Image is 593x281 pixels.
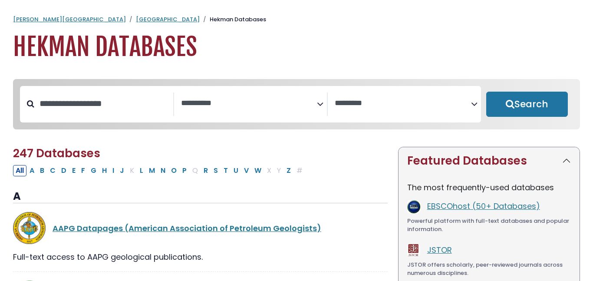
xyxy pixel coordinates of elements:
button: Filter Results Z [284,165,293,176]
input: Search database by title or keyword [34,96,173,111]
button: Filter Results C [47,165,58,176]
button: Filter Results A [27,165,37,176]
button: Filter Results L [137,165,146,176]
button: Filter Results M [146,165,158,176]
button: Filter Results D [59,165,69,176]
button: Filter Results E [69,165,78,176]
a: EBSCOhost (50+ Databases) [427,201,540,212]
button: Filter Results G [88,165,99,176]
textarea: Search [181,99,317,108]
a: [GEOGRAPHIC_DATA] [136,15,200,23]
nav: Search filters [13,79,580,129]
div: Full-text access to AAPG geological publications. [13,251,388,263]
h1: Hekman Databases [13,33,580,62]
a: [PERSON_NAME][GEOGRAPHIC_DATA] [13,15,126,23]
div: Alpha-list to filter by first letter of database name [13,165,306,175]
button: Filter Results J [117,165,127,176]
button: Filter Results I [110,165,117,176]
li: Hekman Databases [200,15,266,24]
button: Submit for Search Results [486,92,568,117]
div: Powerful platform with full-text databases and popular information. [407,217,571,234]
button: Filter Results W [252,165,264,176]
a: JSTOR [427,245,452,255]
button: Filter Results V [241,165,251,176]
button: All [13,165,26,176]
button: Filter Results O [168,165,179,176]
button: Filter Results T [221,165,231,176]
button: Filter Results N [158,165,168,176]
p: The most frequently-used databases [407,182,571,193]
button: Filter Results H [99,165,109,176]
button: Filter Results P [180,165,189,176]
textarea: Search [335,99,471,108]
a: AAPG Datapages (American Association of Petroleum Geologists) [53,223,321,234]
button: Filter Results F [79,165,88,176]
nav: breadcrumb [13,15,580,24]
button: Filter Results R [201,165,211,176]
button: Filter Results U [231,165,241,176]
span: 247 Databases [13,145,100,161]
h3: A [13,190,388,203]
button: Filter Results S [211,165,221,176]
div: JSTOR offers scholarly, peer-reviewed journals across numerous disciplines. [407,261,571,278]
button: Featured Databases [399,147,580,175]
button: Filter Results B [37,165,47,176]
